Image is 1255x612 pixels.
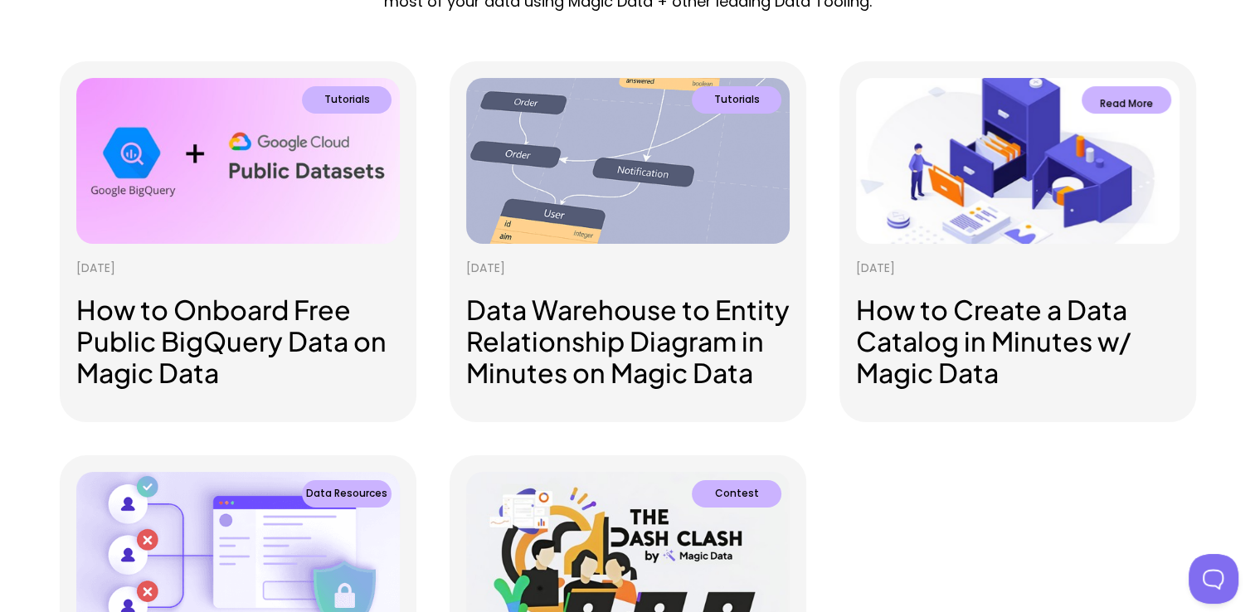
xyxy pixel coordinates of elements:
h3: How to Onboard Free Public BigQuery Data on Magic Data [76,294,400,389]
iframe: Toggle Customer Support [1189,554,1238,604]
p: Data Resources [306,487,387,501]
h3: How to Create a Data Catalog in Minutes w/ Magic Data [856,294,1180,389]
p: Tutorials [323,93,369,107]
p: Tutorials [713,93,759,107]
a: Tutorials[DATE]How to Onboard Free Public BigQuery Data on Magic Data [60,61,416,422]
a: Teal FlowerTutorials[DATE]Data Warehouse to Entity Relationship Diagram in Minutes on Magic Data [450,61,806,422]
h3: Data Warehouse to Entity Relationship Diagram in Minutes on Magic Data [466,294,790,389]
p: [DATE] [466,260,505,277]
img: Pink Flower [850,78,1184,249]
img: Teal Flower [466,78,790,244]
a: Pink FlowerTutorialsRead More[DATE]How to Create a Data Catalog in Minutes w/ Magic Data [839,61,1196,422]
p: Contest [714,487,758,501]
p: [DATE] [76,260,115,277]
p: [DATE] [856,260,895,277]
p: Read More [1099,98,1152,112]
